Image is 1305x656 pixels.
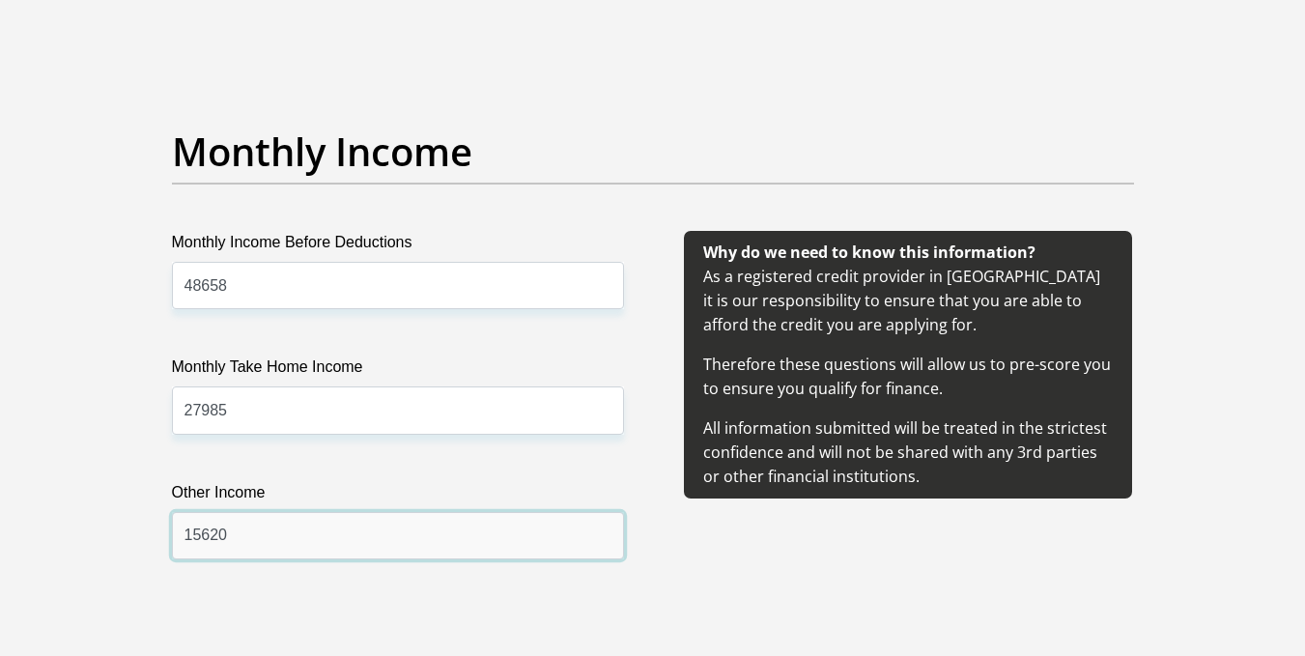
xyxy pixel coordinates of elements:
[172,386,624,434] input: Monthly Take Home Income
[172,128,1134,175] h2: Monthly Income
[703,242,1111,487] span: As a registered credit provider in [GEOGRAPHIC_DATA] it is our responsibility to ensure that you ...
[703,242,1035,263] b: Why do we need to know this information?
[172,231,624,262] label: Monthly Income Before Deductions
[172,262,624,309] input: Monthly Income Before Deductions
[172,512,624,559] input: Other Income
[172,481,624,512] label: Other Income
[172,356,624,386] label: Monthly Take Home Income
